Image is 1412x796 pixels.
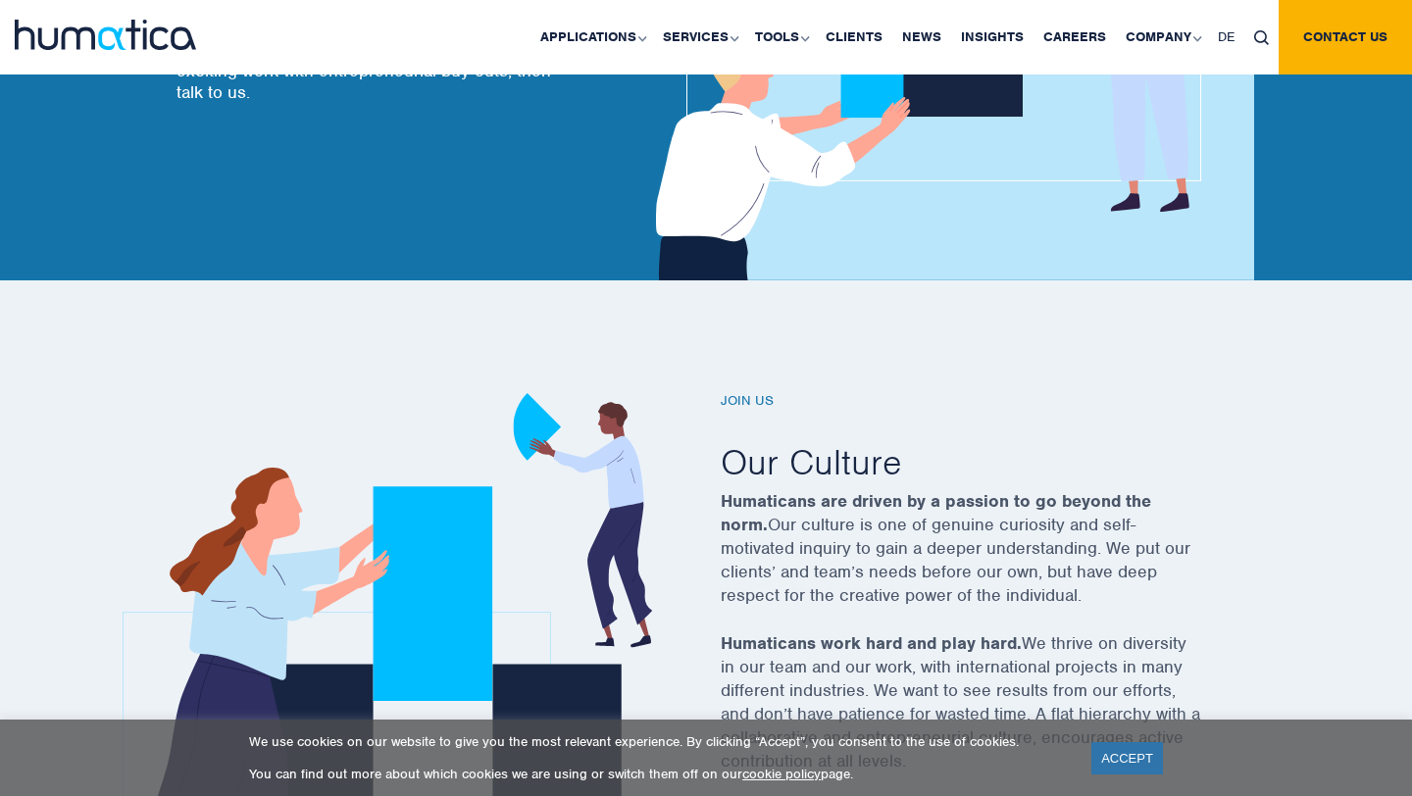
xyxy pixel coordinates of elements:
h2: Our Culture [721,439,1250,484]
img: search_icon [1254,30,1269,45]
h6: Join us [721,393,1250,410]
img: logo [15,20,196,50]
p: You can find out more about which cookies we are using or switch them off on our page. [249,766,1067,782]
a: ACCEPT [1091,742,1163,774]
a: cookie policy [742,766,821,782]
p: Our culture is one of genuine curiosity and self-motivated inquiry to gain a deeper understanding... [721,489,1250,631]
strong: Humaticans are driven by a passion to go beyond the norm. [721,490,1151,535]
strong: Humaticans work hard and play hard. [721,632,1022,654]
span: DE [1218,28,1235,45]
p: We use cookies on our website to give you the most relevant experience. By clicking “Accept”, you... [249,733,1067,750]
